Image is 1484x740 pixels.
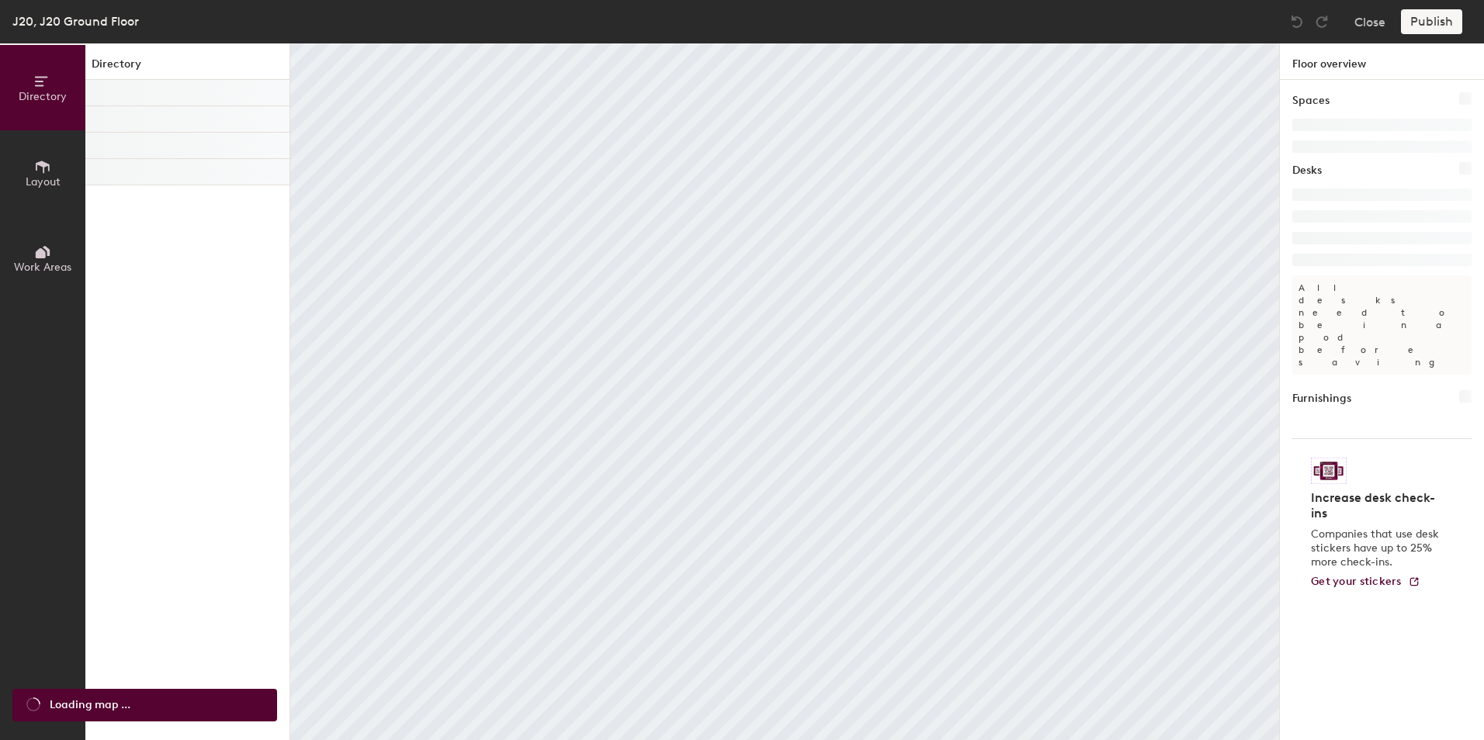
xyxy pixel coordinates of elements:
[1289,14,1305,29] img: Undo
[50,697,130,714] span: Loading map ...
[1314,14,1330,29] img: Redo
[1311,458,1347,484] img: Sticker logo
[1311,527,1444,569] p: Companies that use desk stickers have up to 25% more check-ins.
[1292,162,1322,179] h1: Desks
[26,175,61,188] span: Layout
[1292,275,1472,375] p: All desks need to be in a pod before saving
[1354,9,1385,34] button: Close
[1311,490,1444,521] h4: Increase desk check-ins
[85,56,290,80] h1: Directory
[12,12,139,31] div: J20, J20 Ground Floor
[19,90,67,103] span: Directory
[290,43,1279,740] canvas: Map
[14,261,71,274] span: Work Areas
[1292,92,1330,109] h1: Spaces
[1292,390,1351,407] h1: Furnishings
[1280,43,1484,80] h1: Floor overview
[1311,576,1420,589] a: Get your stickers
[1311,575,1402,588] span: Get your stickers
